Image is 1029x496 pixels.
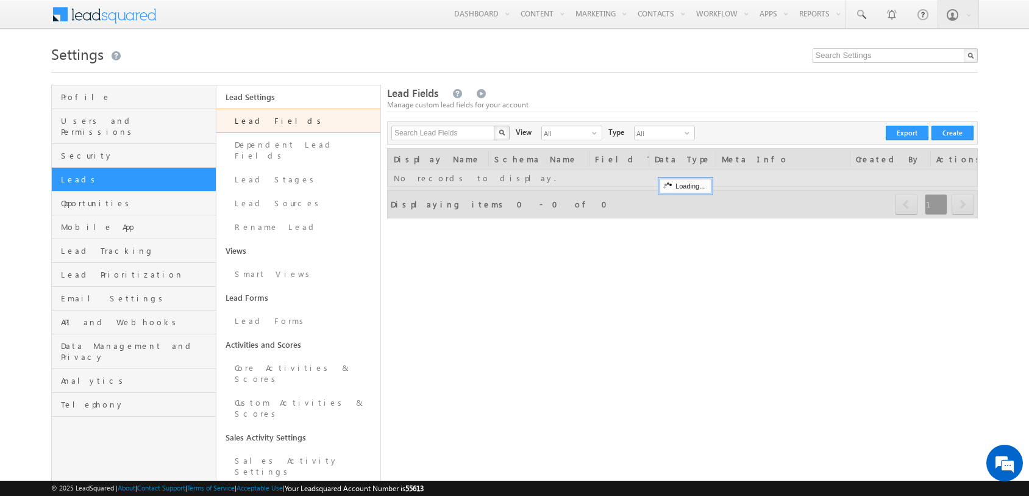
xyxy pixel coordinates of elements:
a: Dependent Lead Fields [216,133,380,168]
span: All [542,126,592,140]
span: Users and Permissions [61,115,212,137]
a: Lead Forms [216,309,380,333]
span: Lead Prioritization [61,269,212,280]
div: Loading... [660,179,711,193]
span: API and Webhooks [61,317,212,328]
a: Lead Prioritization [52,263,215,287]
a: Terms of Service [187,484,235,492]
span: Mobile App [61,221,212,232]
a: Contact Support [137,484,185,492]
span: Analytics [61,375,212,386]
a: Lead Forms [216,286,380,309]
input: Search Settings [813,48,978,63]
span: Lead Tracking [61,245,212,256]
a: Smart Views [216,262,380,286]
a: Data Management and Privacy [52,334,215,369]
a: Leads [52,168,215,192]
span: © 2025 LeadSquared | | | | | [51,483,424,494]
a: API and Webhooks [52,311,215,334]
span: Profile [61,92,212,102]
span: Security [61,150,212,161]
span: 55613 [405,484,424,493]
a: Mobile App [52,215,215,239]
span: Telephony [61,399,212,410]
span: Email Settings [61,293,212,304]
a: Acceptable Use [237,484,283,492]
a: Lead Stages [216,168,380,192]
button: Create [931,126,974,140]
img: Search [499,129,505,135]
span: select [592,129,602,137]
a: About [118,484,135,492]
span: All [635,126,685,140]
a: Profile [52,85,215,109]
span: Leads [61,174,212,185]
a: Opportunities [52,192,215,215]
a: Analytics [52,369,215,393]
a: Email Settings [52,287,215,311]
a: Users and Permissions [52,109,215,144]
a: Lead Fields [216,109,380,133]
span: Your Leadsquared Account Number is [285,484,424,493]
a: Rename Lead [216,215,380,239]
span: select [685,129,694,137]
a: Custom Activities & Scores [216,391,380,426]
a: Lead Tracking [52,239,215,263]
div: View [516,126,532,138]
a: Views [216,239,380,262]
div: Type [608,126,624,138]
span: Data Management and Privacy [61,340,212,362]
a: Sales Activity Settings [216,426,380,449]
button: Export [886,126,928,140]
a: Activities and Scores [216,333,380,356]
span: Lead Fields [387,86,438,100]
div: Manage custom lead fields for your account [387,99,978,110]
a: Telephony [52,393,215,417]
a: Lead Settings [216,85,380,109]
a: Lead Sources [216,192,380,215]
a: Sales Activity Settings [216,449,380,484]
span: Settings [51,44,104,63]
span: Opportunities [61,198,212,209]
a: Core Activities & Scores [216,356,380,391]
a: Security [52,144,215,168]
